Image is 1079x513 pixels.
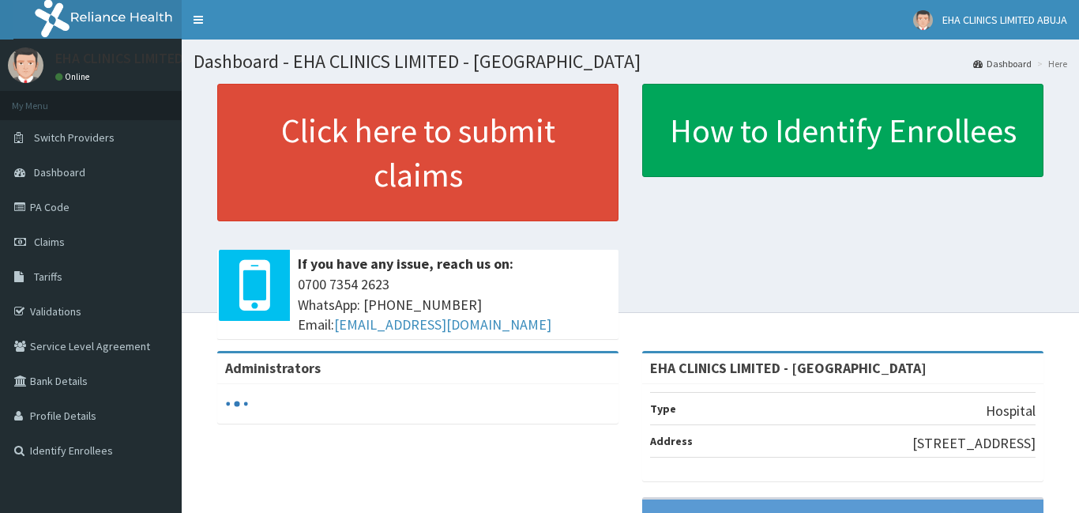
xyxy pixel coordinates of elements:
[298,274,611,335] span: 0700 7354 2623 WhatsApp: [PHONE_NUMBER] Email:
[650,402,676,416] b: Type
[217,84,618,221] a: Click here to submit claims
[8,47,43,83] img: User Image
[225,392,249,416] svg: audio-loading
[34,130,115,145] span: Switch Providers
[642,84,1043,177] a: How to Identify Enrollees
[912,433,1036,454] p: [STREET_ADDRESS]
[34,165,85,179] span: Dashboard
[34,235,65,249] span: Claims
[194,51,1067,72] h1: Dashboard - EHA CLINICS LIMITED - [GEOGRAPHIC_DATA]
[942,13,1067,27] span: EHA CLINICS LIMITED ABUJA
[334,315,551,334] a: [EMAIL_ADDRESS][DOMAIN_NAME]
[973,57,1032,70] a: Dashboard
[225,359,321,377] b: Administrators
[298,255,513,273] b: If you have any issue, reach us on:
[34,270,62,284] span: Tariffs
[55,51,226,66] p: EHA CLINICS LIMITED ABUJA
[913,10,933,30] img: User Image
[986,401,1036,421] p: Hospital
[55,71,93,82] a: Online
[1033,57,1067,70] li: Here
[650,359,927,377] strong: EHA CLINICS LIMITED - [GEOGRAPHIC_DATA]
[650,434,693,448] b: Address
